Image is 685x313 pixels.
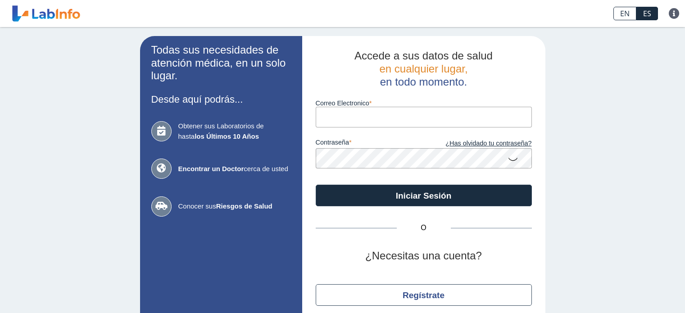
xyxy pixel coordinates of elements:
label: Correo Electronico [316,100,532,107]
b: Riesgos de Salud [216,202,272,210]
span: Obtener sus Laboratorios de hasta [178,121,291,141]
label: contraseña [316,139,424,149]
span: Accede a sus datos de salud [354,50,493,62]
button: Iniciar Sesión [316,185,532,206]
span: en todo momento. [380,76,467,88]
h3: Desde aquí podrás... [151,94,291,105]
span: en cualquier lugar, [379,63,467,75]
a: EN [613,7,636,20]
a: ES [636,7,658,20]
span: Conocer sus [178,201,291,212]
button: Regístrate [316,284,532,306]
b: los Últimos 10 Años [195,132,259,140]
b: Encontrar un Doctor [178,165,244,172]
span: O [397,222,451,233]
h2: ¿Necesitas una cuenta? [316,249,532,263]
a: ¿Has olvidado tu contraseña? [424,139,532,149]
h2: Todas sus necesidades de atención médica, en un solo lugar. [151,44,291,82]
span: cerca de usted [178,164,291,174]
